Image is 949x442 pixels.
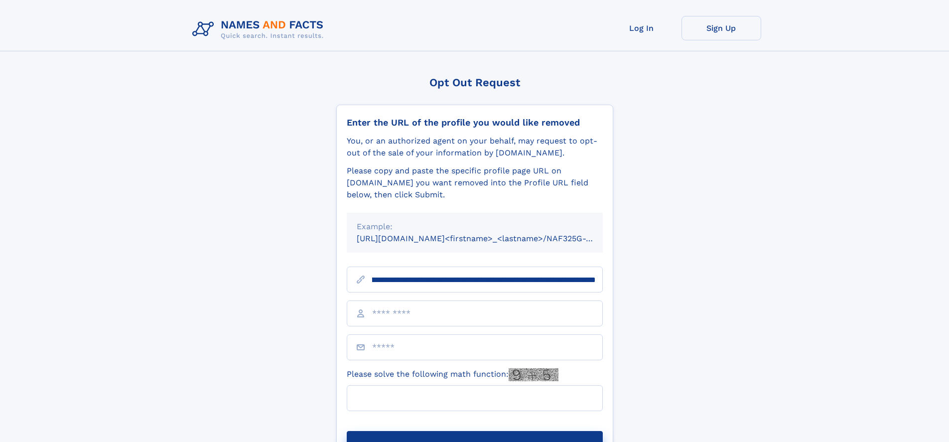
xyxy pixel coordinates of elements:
[681,16,761,40] a: Sign Up
[357,221,593,233] div: Example:
[602,16,681,40] a: Log In
[347,117,603,128] div: Enter the URL of the profile you would like removed
[347,135,603,159] div: You, or an authorized agent on your behalf, may request to opt-out of the sale of your informatio...
[357,234,622,243] small: [URL][DOMAIN_NAME]<firstname>_<lastname>/NAF325G-xxxxxxxx
[336,76,613,89] div: Opt Out Request
[188,16,332,43] img: Logo Names and Facts
[347,165,603,201] div: Please copy and paste the specific profile page URL on [DOMAIN_NAME] you want removed into the Pr...
[347,368,558,381] label: Please solve the following math function:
